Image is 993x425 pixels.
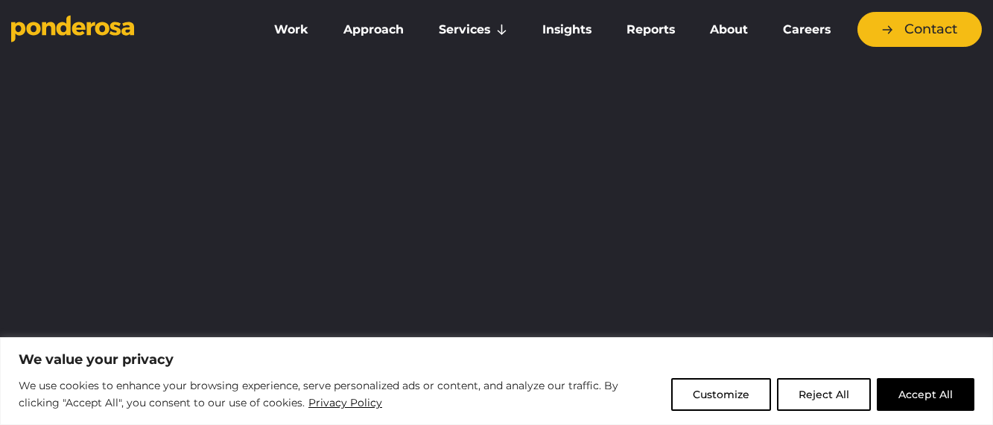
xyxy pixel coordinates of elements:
a: About [696,14,763,45]
p: We value your privacy [19,351,974,368]
a: Contact [857,12,982,47]
button: Reject All [777,378,871,411]
button: Customize [671,378,771,411]
a: Privacy Policy [308,394,383,412]
a: Reports [612,14,690,45]
a: Services [424,14,521,45]
a: Work [259,14,323,45]
button: Accept All [877,378,974,411]
a: Insights [528,14,606,45]
a: Careers [769,14,846,45]
a: Go to homepage [11,15,237,45]
a: Approach [329,14,418,45]
p: We use cookies to enhance your browsing experience, serve personalized ads or content, and analyz... [19,377,660,412]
